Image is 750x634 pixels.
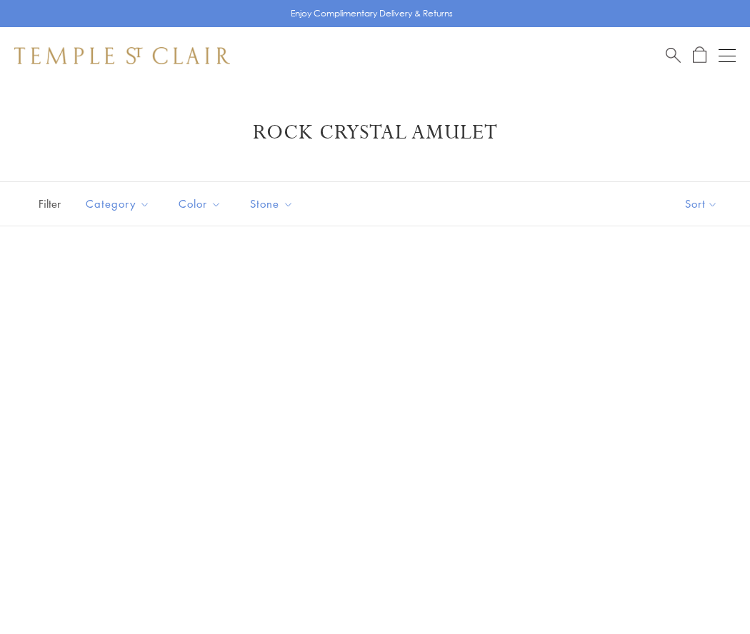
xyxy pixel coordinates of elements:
[653,182,750,226] button: Show sort by
[666,46,681,64] a: Search
[79,195,161,213] span: Category
[168,188,232,220] button: Color
[291,6,453,21] p: Enjoy Complimentary Delivery & Returns
[243,195,304,213] span: Stone
[719,47,736,64] button: Open navigation
[171,195,232,213] span: Color
[36,120,714,146] h1: Rock Crystal Amulet
[14,47,230,64] img: Temple St. Clair
[75,188,161,220] button: Category
[239,188,304,220] button: Stone
[693,46,706,64] a: Open Shopping Bag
